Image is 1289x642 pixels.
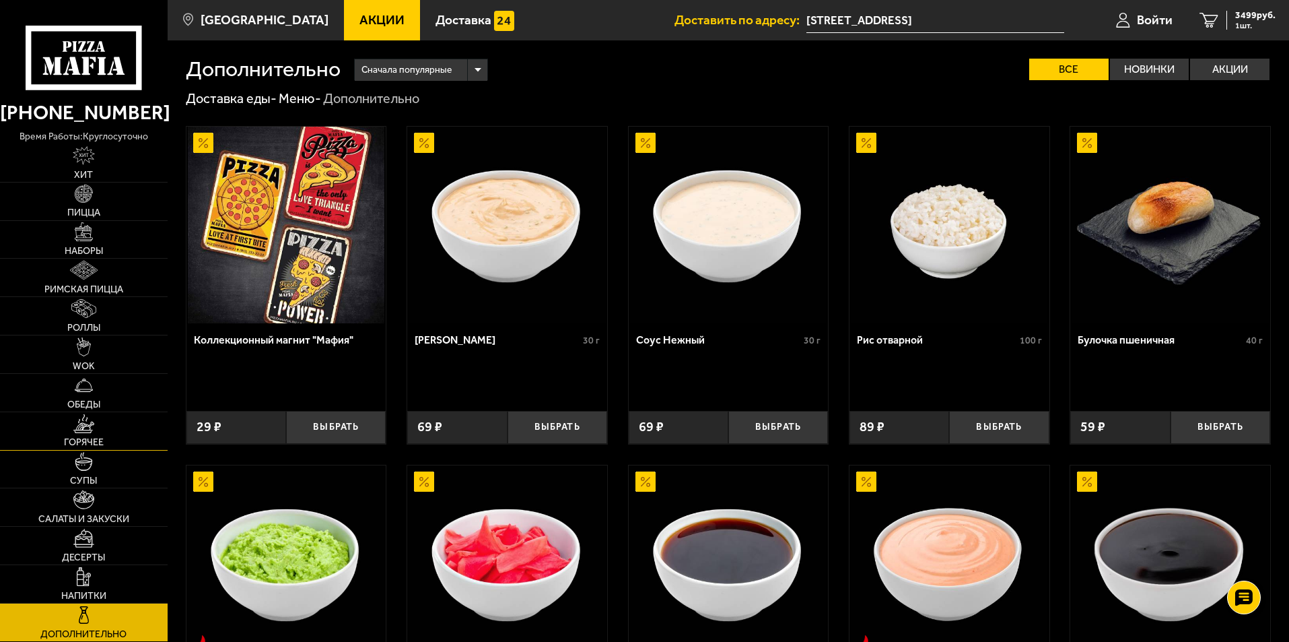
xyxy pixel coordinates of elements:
[286,411,386,444] button: Выбрать
[67,323,100,333] span: Роллы
[279,90,321,106] a: Меню-
[73,362,95,371] span: WOK
[1070,127,1270,323] a: АкционныйБулочка пшеничная
[417,420,442,434] span: 69 ₽
[1190,59,1269,80] label: Акции
[639,420,664,434] span: 69 ₽
[40,630,127,639] span: Дополнительно
[1072,127,1269,323] img: Булочка пшеничная
[197,420,221,434] span: 29 ₽
[414,472,434,492] img: Акционный
[728,411,828,444] button: Выбрать
[61,591,106,601] span: Напитки
[201,13,328,26] span: [GEOGRAPHIC_DATA]
[1020,335,1042,346] span: 100 г
[1235,22,1276,30] span: 1 шт.
[674,13,806,26] span: Доставить по адресу:
[856,472,876,492] img: Акционный
[1077,133,1097,153] img: Акционный
[67,400,100,410] span: Обеды
[630,127,827,323] img: Соус Нежный
[636,333,801,346] div: Соус Нежный
[1137,13,1173,26] span: Войти
[1078,333,1243,346] div: Булочка пшеничная
[436,13,491,26] span: Доставка
[65,247,103,256] span: Наборы
[851,127,1047,323] img: Рис отварной
[1110,59,1189,80] label: Новинки
[856,133,876,153] img: Акционный
[494,11,514,31] img: 15daf4d41897b9f0e9f617042186c801.svg
[1080,420,1105,434] span: 59 ₽
[804,335,821,346] span: 30 г
[860,420,884,434] span: 89 ₽
[806,8,1064,33] input: Ваш адрес доставки
[635,133,656,153] img: Акционный
[62,553,105,563] span: Десерты
[415,333,580,346] div: [PERSON_NAME]
[361,57,452,83] span: Сначала популярные
[64,438,104,447] span: Горячее
[407,127,607,323] a: АкционныйСоус Деликатес
[193,472,213,492] img: Акционный
[583,335,600,346] span: 30 г
[323,90,419,108] div: Дополнительно
[1171,411,1270,444] button: Выбрать
[409,127,605,323] img: Соус Деликатес
[38,515,129,524] span: Салаты и закуски
[74,170,93,180] span: Хит
[44,285,123,294] span: Римская пицца
[67,208,100,218] span: Пицца
[1246,335,1263,346] span: 40 г
[635,472,656,492] img: Акционный
[1235,11,1276,20] span: 3499 руб.
[1029,59,1109,80] label: Все
[70,476,97,486] span: Супы
[186,90,277,106] a: Доставка еды-
[414,133,434,153] img: Акционный
[857,333,1016,346] div: Рис отварной
[188,127,384,323] img: Коллекционный магнит "Мафия"
[186,59,341,80] h1: Дополнительно
[186,127,386,323] a: АкционныйКоллекционный магнит "Мафия"
[1077,472,1097,492] img: Акционный
[508,411,607,444] button: Выбрать
[359,13,405,26] span: Акции
[849,127,1049,323] a: АкционныйРис отварной
[949,411,1049,444] button: Выбрать
[194,333,376,346] div: Коллекционный магнит "Мафия"
[629,127,829,323] a: АкционныйСоус Нежный
[193,133,213,153] img: Акционный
